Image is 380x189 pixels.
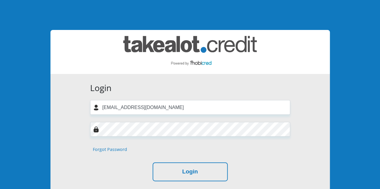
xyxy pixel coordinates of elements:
input: Username [90,100,290,115]
img: Image [93,126,99,132]
button: Login [153,162,228,181]
h3: Login [90,83,290,93]
a: Forgot Password [93,146,127,153]
img: user-icon image [93,105,99,111]
img: takealot_credit logo [123,36,257,68]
